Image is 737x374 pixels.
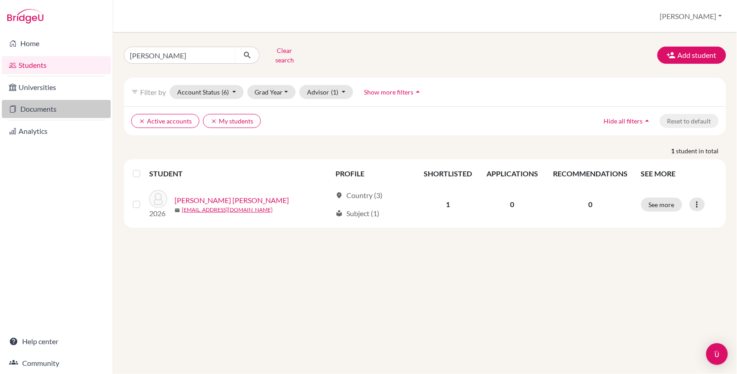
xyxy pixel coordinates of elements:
button: Add student [657,47,726,64]
a: Documents [2,100,111,118]
div: Subject (1) [335,208,379,219]
strong: 1 [671,146,676,156]
button: See more [641,198,682,212]
span: (6) [222,88,229,96]
i: arrow_drop_up [643,116,652,125]
a: [PERSON_NAME] [PERSON_NAME] [175,195,289,206]
td: 1 [417,185,479,224]
p: 2026 [149,208,167,219]
span: student in total [676,146,726,156]
input: Find student by name... [124,47,236,64]
span: local_library [335,210,343,217]
button: Hide all filtersarrow_drop_up [596,114,660,128]
span: Show more filters [364,88,414,96]
span: Hide all filters [604,117,643,125]
span: Filter by [140,88,166,96]
th: RECOMMENDATIONS [545,163,636,185]
th: APPLICATIONS [479,163,545,185]
i: arrow_drop_up [414,87,423,96]
a: Community [2,354,111,372]
a: Home [2,34,111,52]
th: PROFILE [330,163,417,185]
button: Reset to default [660,114,719,128]
th: STUDENT [149,163,330,185]
a: Universities [2,78,111,96]
button: Grad Year [247,85,296,99]
i: clear [139,118,145,124]
img: Bridge-U [7,9,43,24]
a: Analytics [2,122,111,140]
button: clearActive accounts [131,114,199,128]
i: filter_list [131,88,138,95]
a: Help center [2,332,111,350]
p: 0 [551,199,630,210]
img: ALVES BARRETO, Joao [149,190,167,208]
th: SEE MORE [636,163,723,185]
span: location_on [335,192,343,199]
button: Advisor(1) [299,85,353,99]
button: clearMy students [203,114,261,128]
button: [PERSON_NAME] [656,8,726,25]
div: Country (3) [335,190,383,201]
button: Show more filtersarrow_drop_up [357,85,430,99]
a: Students [2,56,111,74]
td: 0 [479,185,545,224]
button: Account Status(6) [170,85,244,99]
div: Open Intercom Messenger [706,343,728,365]
span: (1) [331,88,338,96]
th: SHORTLISTED [417,163,479,185]
a: [EMAIL_ADDRESS][DOMAIN_NAME] [182,206,273,214]
button: Clear search [260,43,310,67]
span: mail [175,208,180,213]
i: clear [211,118,217,124]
